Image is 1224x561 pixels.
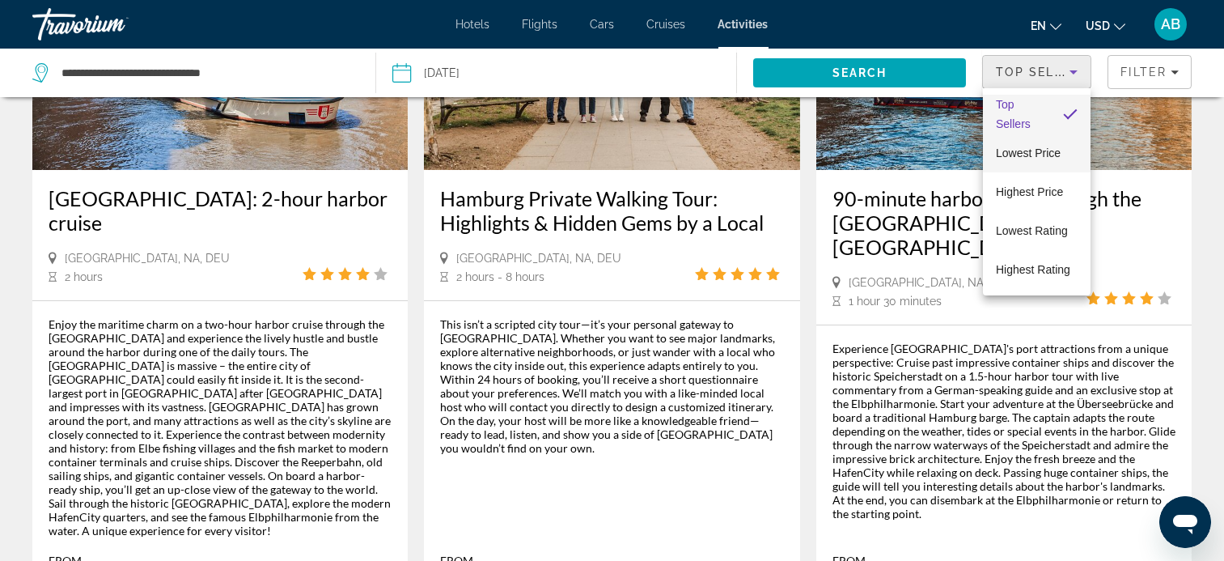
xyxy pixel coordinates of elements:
[996,98,1031,130] span: Top Sellers
[996,224,1068,237] span: Lowest Rating
[996,147,1061,159] span: Lowest Price
[996,185,1063,198] span: Highest Price
[1159,496,1211,548] iframe: Button to launch messaging window
[983,88,1091,295] div: Sort by
[996,263,1070,276] span: Highest Rating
